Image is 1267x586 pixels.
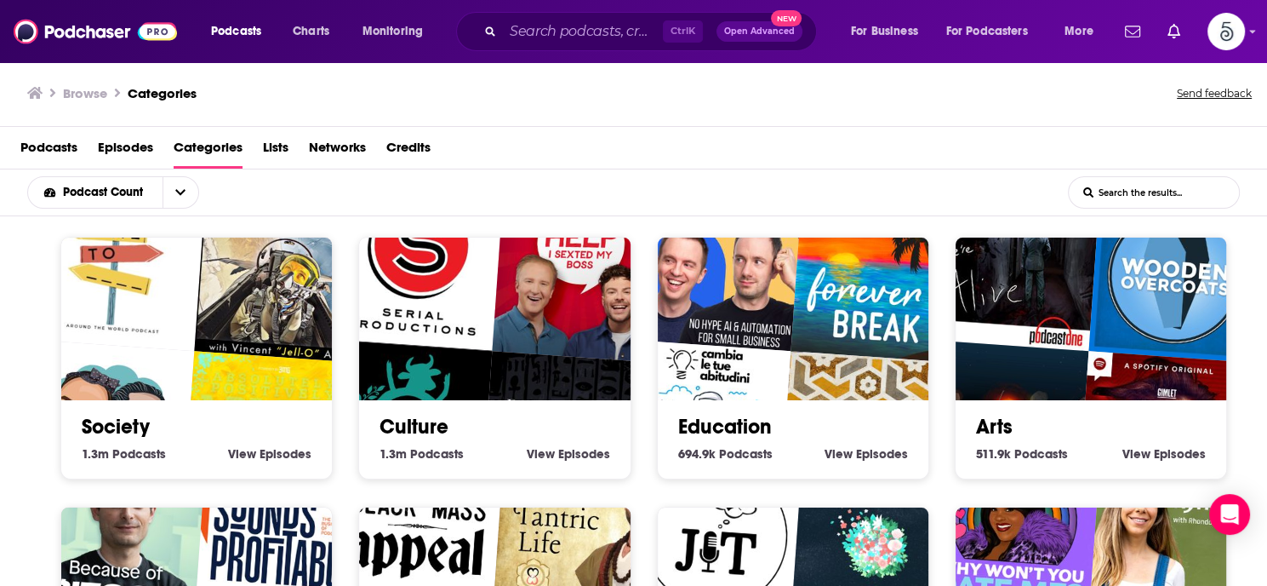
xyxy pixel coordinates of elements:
a: View Education Episodes [825,446,908,462]
span: For Business [851,20,918,43]
a: 511.9k Arts Podcasts [976,446,1068,462]
img: Authority Hacker Podcast – AI & Automation for Small biz & Marketers [628,178,802,352]
img: Fighter Pilot Podcast [194,189,368,363]
button: open menu [935,18,1053,45]
button: open menu [1053,18,1115,45]
img: Wooden Overcoats [1088,189,1262,363]
span: Charts [293,20,329,43]
button: open menu [199,18,283,45]
img: Forever Break [790,189,964,363]
span: View [1122,446,1150,462]
a: Show notifications dropdown [1118,17,1147,46]
span: Episodes [856,446,908,462]
button: open menu [351,18,445,45]
span: Episodes [260,446,311,462]
a: Charts [282,18,340,45]
span: Podcasts [410,446,464,462]
a: View Culture Episodes [527,446,610,462]
img: User Profile [1207,13,1245,50]
a: Education [678,414,772,439]
img: Help I Sexted My Boss [493,189,666,363]
h2: Choose List sort [27,176,225,209]
a: Society [82,414,150,439]
button: open menu [839,18,939,45]
a: Show notifications dropdown [1161,17,1187,46]
span: 694.9k [678,446,716,462]
button: Show profile menu [1207,13,1245,50]
div: Open Intercom Messenger [1209,494,1250,535]
a: Lists [263,134,288,169]
span: Podcast Count [63,187,149,198]
a: 1.3m Society Podcasts [82,446,166,462]
a: Podcasts [20,134,77,169]
span: Episodes [1154,446,1206,462]
span: 511.9k [976,446,1011,462]
a: Networks [309,134,366,169]
span: Podcasts [719,446,773,462]
span: More [1064,20,1093,43]
a: View Society Episodes [228,446,311,462]
img: Serial [330,178,504,352]
img: Podchaser - Follow, Share and Rate Podcasts [14,15,177,48]
input: Search podcasts, credits, & more... [503,18,663,45]
a: Categories [174,134,243,169]
a: Episodes [98,134,153,169]
a: 1.3m Culture Podcasts [380,446,464,462]
span: New [771,10,802,26]
span: Logged in as Spiral5-G2 [1207,13,1245,50]
div: Search podcasts, credits, & more... [472,12,833,51]
a: Credits [386,134,431,169]
span: View [228,446,256,462]
span: Podcasts [1014,446,1068,462]
span: Monitoring [362,20,423,43]
img: We're Alive [927,178,1100,352]
button: Open AdvancedNew [716,21,802,42]
a: Categories [128,85,197,101]
span: For Podcasters [946,20,1028,43]
a: 694.9k Education Podcasts [678,446,773,462]
a: Culture [380,414,448,439]
span: Podcasts [211,20,261,43]
span: Ctrl K [663,20,703,43]
span: 1.3m [380,446,407,462]
button: Send feedback [1172,82,1257,106]
h3: Browse [63,85,107,101]
span: View [825,446,853,462]
img: Take Me To Travel Podcast [32,178,206,352]
button: open menu [28,187,163,198]
a: Arts [976,414,1013,439]
a: View Arts Episodes [1122,446,1206,462]
span: View [527,446,555,462]
span: Podcasts [112,446,166,462]
span: 1.3m [82,446,109,462]
span: Episodes [558,446,610,462]
span: Open Advanced [724,27,795,36]
button: open menu [163,177,198,208]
